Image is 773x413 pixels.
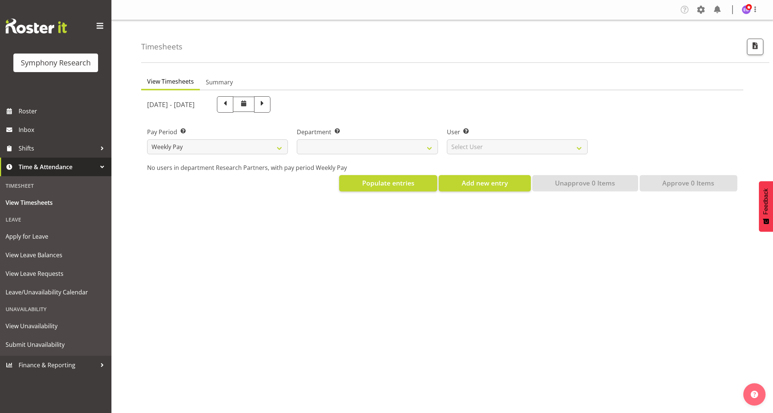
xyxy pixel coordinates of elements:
[2,283,110,301] a: Leave/Unavailability Calendar
[6,287,106,298] span: Leave/Unavailability Calendar
[6,231,106,242] span: Apply for Leave
[6,339,106,350] span: Submit Unavailability
[2,246,110,264] a: View Leave Balances
[2,227,110,246] a: Apply for Leave
[751,391,758,398] img: help-xxl-2.png
[532,175,638,191] button: Unapprove 0 Items
[19,124,108,135] span: Inbox
[742,5,751,14] img: emma-gannaway277.jpg
[2,301,110,317] div: Unavailability
[206,78,233,87] span: Summary
[6,197,106,208] span: View Timesheets
[763,188,769,214] span: Feedback
[147,163,737,172] p: No users in department Research Partners, with pay period Weekly Pay
[19,143,97,154] span: Shifts
[141,42,182,51] h4: Timesheets
[339,175,437,191] button: Populate entries
[555,178,615,188] span: Unapprove 0 Items
[147,100,195,109] h5: [DATE] - [DATE]
[2,317,110,335] a: View Unavailability
[19,161,97,172] span: Time & Attendance
[759,181,773,232] button: Feedback - Show survey
[147,77,194,86] span: View Timesheets
[6,19,67,33] img: Rosterit website logo
[6,249,106,261] span: View Leave Balances
[6,268,106,279] span: View Leave Requests
[362,178,415,188] span: Populate entries
[19,359,97,371] span: Finance & Reporting
[662,178,714,188] span: Approve 0 Items
[147,128,288,136] label: Pay Period
[462,178,508,188] span: Add new entry
[640,175,737,191] button: Approve 0 Items
[2,335,110,354] a: Submit Unavailability
[19,106,108,117] span: Roster
[439,175,530,191] button: Add new entry
[447,128,588,136] label: User
[297,128,438,136] label: Department
[747,39,763,55] button: Export CSV
[6,320,106,332] span: View Unavailability
[2,178,110,193] div: Timesheet
[2,193,110,212] a: View Timesheets
[21,57,91,68] div: Symphony Research
[2,264,110,283] a: View Leave Requests
[2,212,110,227] div: Leave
